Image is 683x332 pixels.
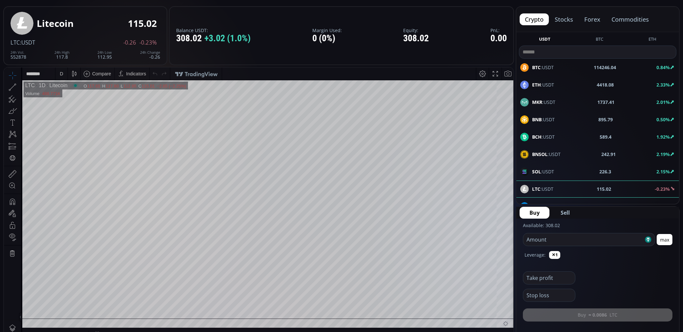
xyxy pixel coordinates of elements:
b: BNB [532,116,542,123]
span: :USDT [532,81,554,88]
div: 552878 [10,50,26,59]
div: 1D [31,15,41,21]
label: Leverage: [525,251,546,258]
b: ETH [532,82,541,88]
label: Equity: [403,28,429,33]
div: 488.771K [38,24,56,29]
div: C [135,16,138,21]
b: 895.79 [598,116,613,123]
b: 1.92% [656,134,670,140]
button: commodities [606,13,654,25]
div: 24h Vol. [10,50,26,54]
div: Indicators [122,4,142,9]
div: Hide Drawings Toolbar [15,245,18,254]
div: D [56,4,59,9]
b: 0.50% [656,116,670,123]
div: 1y [33,264,38,269]
button: ✕1 [549,251,560,259]
span: LTC [10,39,20,46]
div: 1m [53,264,60,269]
div: 24h Low [97,50,112,54]
span: -0.26 [123,40,136,46]
button: forex [579,13,606,25]
button: ETH [646,36,659,44]
b: BTC [532,64,541,70]
span: :USDT [532,168,554,175]
b: 2.15% [656,168,670,175]
span: :USDT [20,39,35,46]
span: :USDT [532,116,555,123]
b: BNSOL [532,151,548,157]
span: :USDT [532,64,554,71]
div: L [117,16,119,21]
button: 19:23:25 (UTC) [433,261,469,273]
b: 114246.04 [594,64,616,71]
div: Litecoin [42,15,64,21]
button: BTC [593,36,606,44]
b: 2.01% [656,99,670,105]
b: 589.4 [600,133,611,140]
div: 115.01 [138,16,151,21]
button: Buy [520,207,549,219]
div: Toggle Auto Scale [496,261,509,273]
div:  [6,88,11,94]
label: Margin Used: [312,28,342,33]
button: USDT [536,36,553,44]
div: Litecoin [37,18,73,29]
b: 226.3 [599,168,611,175]
div: 24h Change [140,50,160,54]
label: Balance USDT: [176,28,251,33]
b: MKR [532,99,542,105]
b: 1737.41 [597,99,614,106]
div: 115.02 [128,18,157,29]
span: +3.02 (1.0%) [204,33,251,44]
div: 24h High [54,50,70,54]
b: 2.33% [656,82,670,88]
div: H [98,16,102,21]
div: 5y [24,264,29,269]
button: max [657,234,673,245]
div: 0 (0%) [312,33,342,44]
div: Go to [88,261,98,273]
button: stocks [549,13,578,25]
span: Buy [529,209,540,217]
div: 1d [74,264,79,269]
div: 117.8 [54,50,70,59]
span: 19:23:25 (UTC) [436,264,467,269]
span: -0.23% [139,40,157,46]
button: crypto [520,13,549,25]
div: Toggle Percentage [476,261,485,273]
b: 24.56 [601,203,613,210]
div: 5d [65,264,70,269]
label: Available: 308.02 [523,222,560,228]
span: :USDT [532,133,555,140]
div: −2.65 (−2.25%) [153,16,182,21]
div: Compare [88,4,107,9]
b: 2.19% [656,151,670,157]
div: 117.65 [83,16,96,21]
span: :USDT [532,151,561,158]
div: 112.95 [97,50,112,59]
div: Market open [69,15,74,21]
div: 308.02 [403,33,429,44]
span: :USDT [532,203,558,210]
b: 0.29% [656,203,670,209]
div: 0.00 [490,33,507,44]
div: log [487,264,493,269]
b: 4418.08 [597,81,614,88]
b: BCH [532,134,542,140]
div: -0.26 [140,50,160,59]
div: LTC [21,15,31,21]
div: 112.95 [119,16,133,21]
span: Sell [561,209,570,217]
b: SOL [532,168,541,175]
b: 0.84% [656,64,670,70]
button: Sell [551,207,580,219]
div: Toggle Log Scale [485,261,496,273]
div: O [80,16,83,21]
b: DASH [532,203,545,209]
div: 308.02 [176,33,251,44]
span: :USDT [532,99,555,106]
div: 3m [43,264,49,269]
div: Volume [21,24,35,29]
